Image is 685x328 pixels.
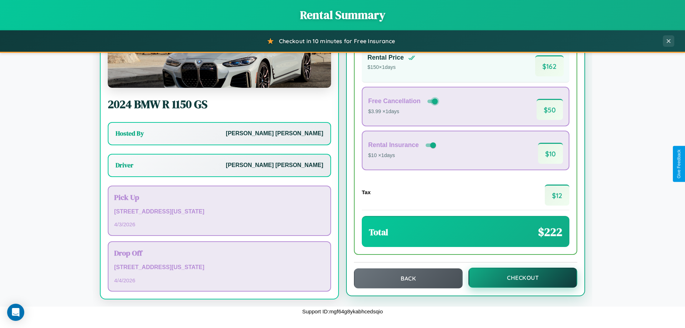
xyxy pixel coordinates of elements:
p: [PERSON_NAME] [PERSON_NAME] [226,160,323,171]
h3: Hosted By [116,129,144,138]
div: Give Feedback [676,150,681,178]
span: Checkout in 10 minutes for Free Insurance [279,37,395,45]
p: [STREET_ADDRESS][US_STATE] [114,207,325,217]
p: [PERSON_NAME] [PERSON_NAME] [226,128,323,139]
button: Back [354,268,463,288]
h3: Driver [116,161,133,170]
button: Checkout [468,268,577,288]
div: Open Intercom Messenger [7,304,24,321]
span: $ 222 [538,224,562,240]
span: $ 12 [545,185,569,206]
h2: 2024 BMW R 1150 GS [108,96,331,112]
p: [STREET_ADDRESS][US_STATE] [114,262,325,273]
h3: Pick Up [114,192,325,202]
p: Support ID: mgf64g8ykabhcedsqio [302,307,383,316]
p: $3.99 × 1 days [368,107,439,116]
span: $ 10 [538,143,563,164]
p: $10 × 1 days [368,151,437,160]
span: $ 162 [535,55,564,76]
h1: Rental Summary [7,7,678,23]
h4: Free Cancellation [368,97,421,105]
h3: Total [369,226,388,238]
p: 4 / 4 / 2026 [114,276,325,285]
h4: Rental Insurance [368,141,419,149]
span: $ 50 [537,99,563,120]
h3: Drop Off [114,248,325,258]
h4: Rental Price [367,54,404,61]
h4: Tax [362,189,371,195]
p: 4 / 3 / 2026 [114,219,325,229]
p: $ 150 × 1 days [367,63,415,72]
